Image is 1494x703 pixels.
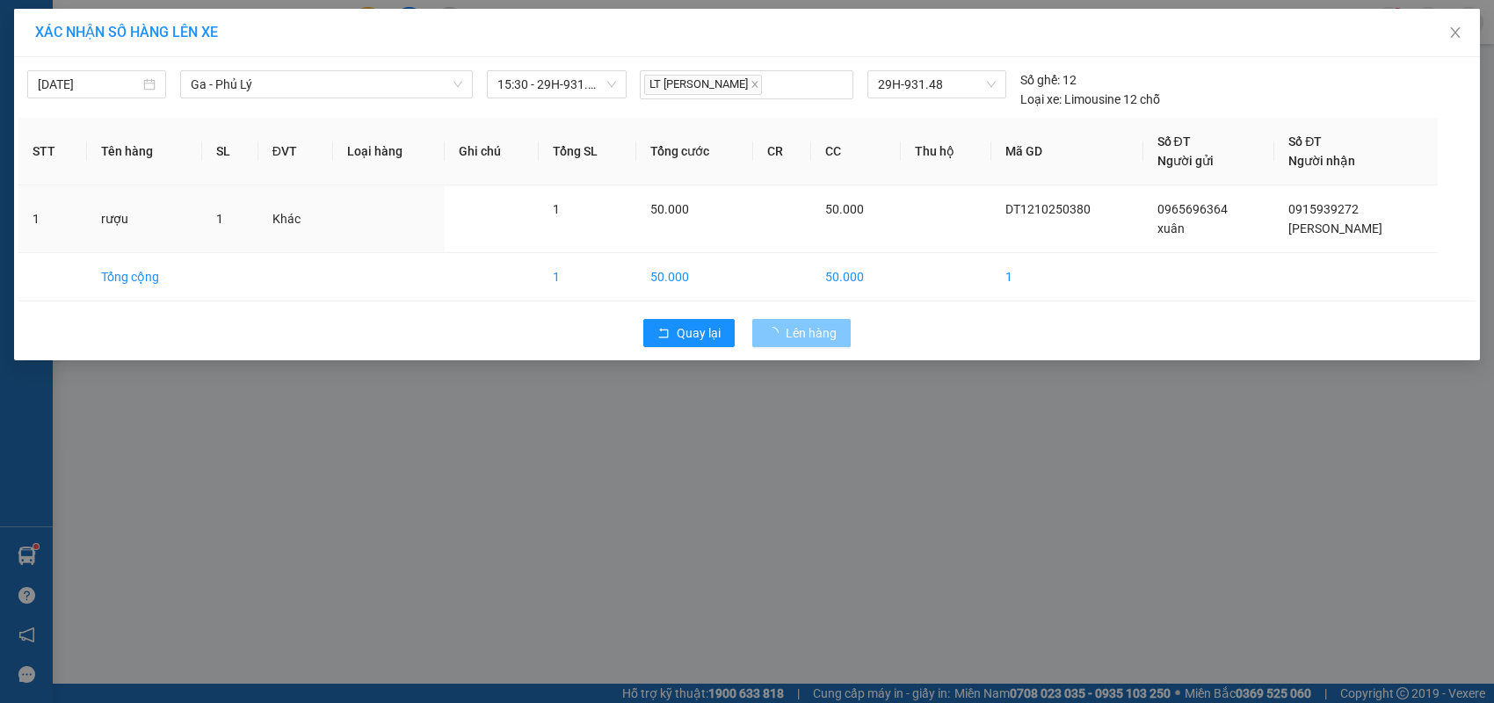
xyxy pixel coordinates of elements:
[539,253,636,301] td: 1
[1157,221,1185,236] span: xuân
[657,327,670,341] span: rollback
[1020,70,1077,90] div: 12
[825,202,864,216] span: 50.000
[87,185,202,253] td: rượu
[16,14,158,71] strong: CÔNG TY TNHH DỊCH VỤ DU LỊCH THỜI ĐẠI
[643,319,735,347] button: rollbackQuay lại
[811,118,901,185] th: CC
[1020,90,1062,109] span: Loại xe:
[6,62,10,152] img: logo
[18,118,87,185] th: STT
[165,118,270,136] span: DT1210250380
[1020,70,1060,90] span: Số ghế:
[1020,90,1160,109] div: Limousine 12 chỗ
[445,118,539,185] th: Ghi chú
[1157,134,1191,149] span: Số ĐT
[991,253,1142,301] td: 1
[636,118,752,185] th: Tổng cước
[1005,202,1091,216] span: DT1210250380
[786,323,837,343] span: Lên hàng
[1288,134,1322,149] span: Số ĐT
[539,118,636,185] th: Tổng SL
[453,79,463,90] span: down
[1288,221,1382,236] span: [PERSON_NAME]
[650,202,689,216] span: 50.000
[677,323,721,343] span: Quay lại
[87,253,202,301] td: Tổng cộng
[191,71,462,98] span: Ga - Phủ Lý
[216,212,223,226] span: 1
[38,75,140,94] input: 12/10/2025
[258,118,334,185] th: ĐVT
[752,319,851,347] button: Lên hàng
[1448,25,1462,40] span: close
[87,118,202,185] th: Tên hàng
[1157,154,1214,168] span: Người gửi
[35,24,218,40] span: XÁC NHẬN SỐ HÀNG LÊN XE
[1288,202,1359,216] span: 0915939272
[333,118,445,185] th: Loại hàng
[1288,154,1355,168] span: Người nhận
[878,71,995,98] span: 29H-931.48
[766,327,786,339] span: loading
[901,118,991,185] th: Thu hộ
[751,80,759,89] span: close
[811,253,901,301] td: 50.000
[11,76,163,138] span: Chuyển phát nhanh: [GEOGRAPHIC_DATA] - [GEOGRAPHIC_DATA]
[991,118,1142,185] th: Mã GD
[202,118,258,185] th: SL
[497,71,615,98] span: 15:30 - 29H-931.48
[1157,202,1228,216] span: 0965696364
[18,185,87,253] td: 1
[644,75,762,95] span: LT [PERSON_NAME]
[636,253,752,301] td: 50.000
[753,118,812,185] th: CR
[553,202,560,216] span: 1
[258,185,334,253] td: Khác
[1431,9,1480,58] button: Close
